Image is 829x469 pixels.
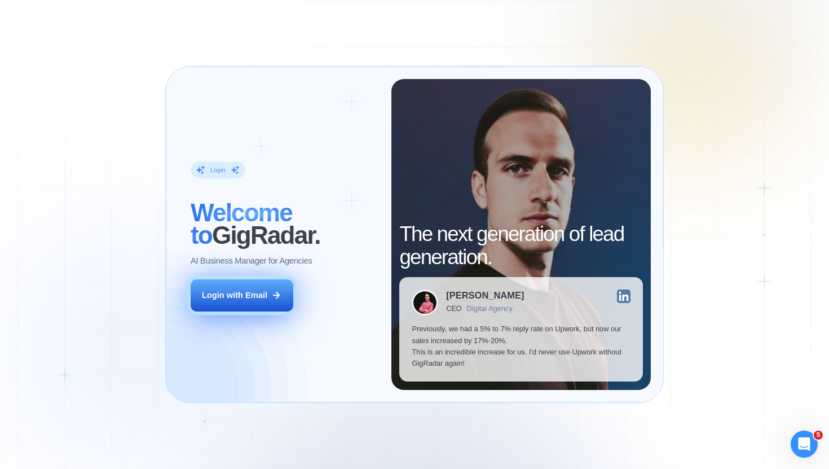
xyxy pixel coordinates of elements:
[446,291,524,301] div: [PERSON_NAME]
[191,199,292,249] span: Welcome to
[467,305,513,313] div: Digital Agency
[191,201,379,247] h2: ‍ GigRadar.
[191,279,293,312] button: Login with Email
[202,290,267,301] div: Login with Email
[210,166,226,174] div: Login
[814,431,823,440] span: 5
[191,255,312,266] p: AI Business Manager for Agencies
[446,305,461,313] div: CEO
[791,431,818,458] iframe: Intercom live chat
[399,223,642,269] h2: The next generation of lead generation.
[412,323,630,369] p: Previously, we had a 5% to 7% reply rate on Upwork, but now our sales increased by 17%-20%. This ...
